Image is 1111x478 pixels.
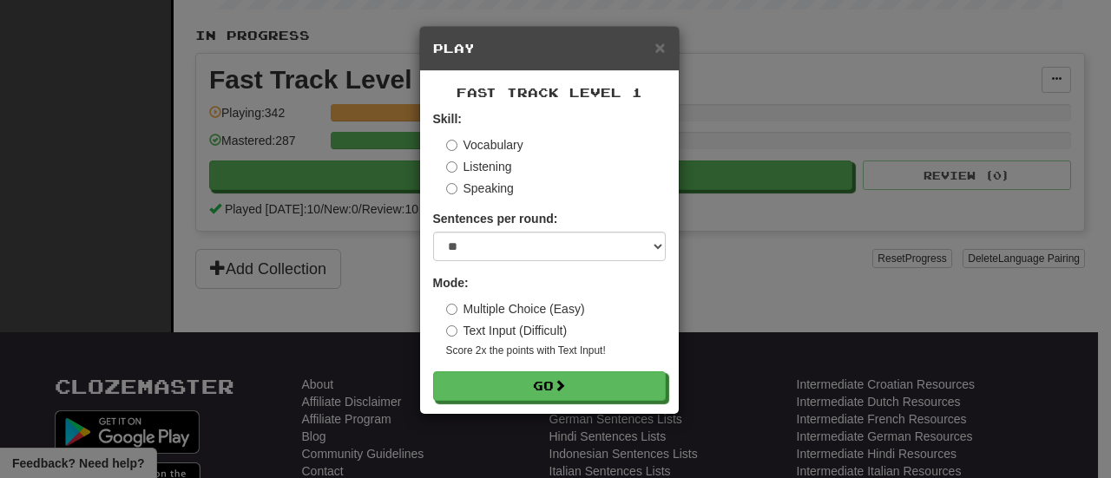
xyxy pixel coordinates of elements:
[446,304,457,315] input: Multiple Choice (Easy)
[446,325,457,337] input: Text Input (Difficult)
[654,37,665,57] span: ×
[433,210,558,227] label: Sentences per round:
[446,161,457,173] input: Listening
[446,322,568,339] label: Text Input (Difficult)
[446,158,512,175] label: Listening
[446,344,666,358] small: Score 2x the points with Text Input !
[433,371,666,401] button: Go
[654,38,665,56] button: Close
[446,300,585,318] label: Multiple Choice (Easy)
[446,183,457,194] input: Speaking
[433,40,666,57] h5: Play
[446,180,514,197] label: Speaking
[446,140,457,151] input: Vocabulary
[433,112,462,126] strong: Skill:
[457,85,642,100] span: Fast Track Level 1
[433,276,469,290] strong: Mode:
[446,136,523,154] label: Vocabulary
